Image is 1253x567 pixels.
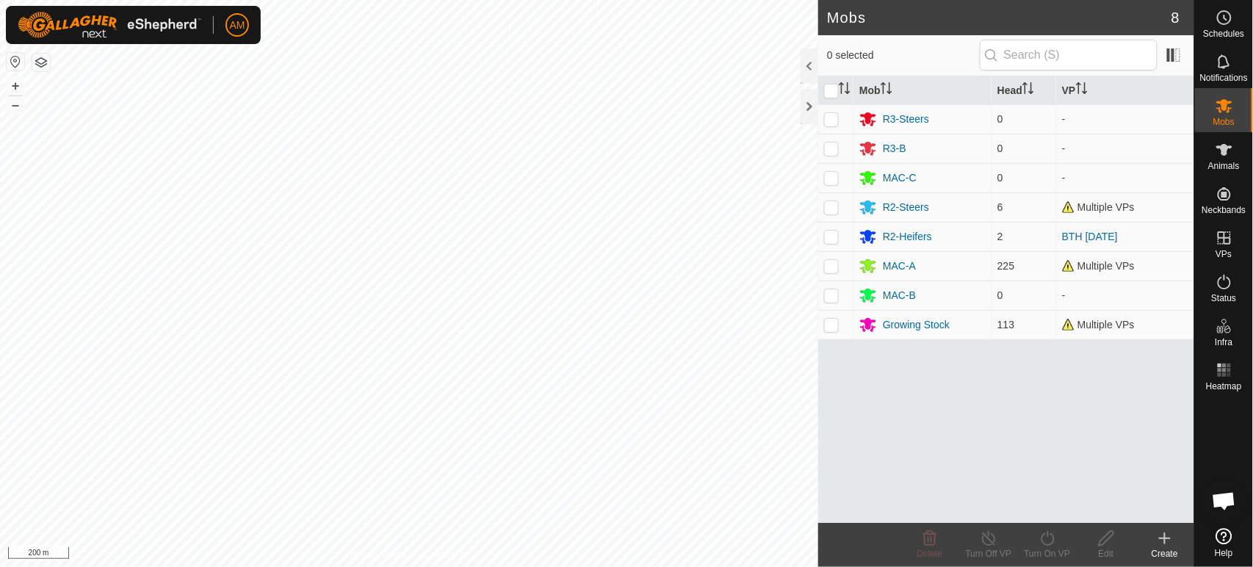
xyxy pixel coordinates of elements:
[853,76,992,105] th: Mob
[992,76,1056,105] th: Head
[1211,294,1236,303] span: Status
[230,18,245,33] span: AM
[18,12,201,38] img: Gallagher Logo
[1171,7,1180,29] span: 8
[997,319,1014,331] span: 113
[980,40,1158,71] input: Search (S)
[883,112,929,127] div: R3-Steers
[997,113,1003,125] span: 0
[32,54,50,71] button: Map Layers
[997,201,1003,213] span: 6
[1056,104,1194,134] td: -
[1206,382,1242,391] span: Heatmap
[351,548,406,561] a: Privacy Policy
[1200,73,1248,82] span: Notifications
[1216,250,1232,259] span: VPs
[1062,231,1118,242] a: BTH [DATE]
[1062,260,1135,272] span: Multiple VPs
[1018,547,1077,560] div: Turn On VP
[883,170,917,186] div: MAC-C
[917,549,943,559] span: Delete
[424,548,467,561] a: Contact Us
[883,317,950,333] div: Growing Stock
[997,260,1014,272] span: 225
[1208,162,1240,170] span: Animals
[997,172,1003,184] span: 0
[839,84,851,96] p-sorticon: Activate to sort
[997,142,1003,154] span: 0
[7,77,24,95] button: +
[997,231,1003,242] span: 2
[7,96,24,114] button: –
[883,229,932,245] div: R2-Heifers
[1215,338,1232,347] span: Infra
[1135,547,1194,560] div: Create
[1215,549,1233,557] span: Help
[827,9,1171,26] h2: Mobs
[959,547,1018,560] div: Turn Off VP
[1056,163,1194,192] td: -
[1056,134,1194,163] td: -
[1056,281,1194,310] td: -
[883,288,916,303] div: MAC-B
[881,84,892,96] p-sorticon: Activate to sort
[1203,29,1244,38] span: Schedules
[7,53,24,71] button: Reset Map
[883,141,906,156] div: R3-B
[1202,479,1246,523] div: Open chat
[997,289,1003,301] span: 0
[883,259,916,274] div: MAC-A
[1056,76,1194,105] th: VP
[1077,547,1135,560] div: Edit
[1062,201,1135,213] span: Multiple VPs
[1213,118,1235,126] span: Mobs
[1202,206,1246,214] span: Neckbands
[1195,522,1253,563] a: Help
[1076,84,1088,96] p-sorticon: Activate to sort
[1022,84,1034,96] p-sorticon: Activate to sort
[1062,319,1135,331] span: Multiple VPs
[883,200,929,215] div: R2-Steers
[827,48,979,63] span: 0 selected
